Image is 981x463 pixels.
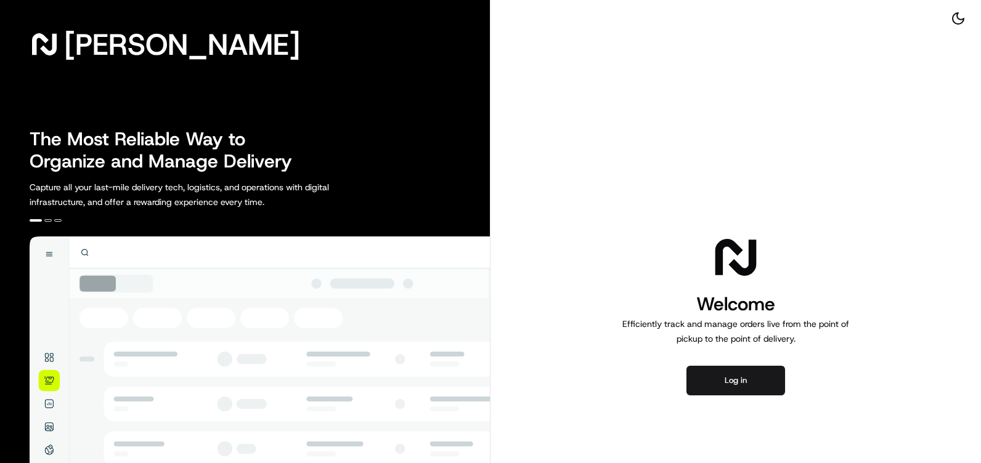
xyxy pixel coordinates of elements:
p: Capture all your last-mile delivery tech, logistics, and operations with digital infrastructure, ... [30,180,385,209]
h2: The Most Reliable Way to Organize and Manage Delivery [30,128,306,172]
p: Efficiently track and manage orders live from the point of pickup to the point of delivery. [617,316,854,346]
h1: Welcome [617,292,854,316]
span: [PERSON_NAME] [64,32,300,57]
button: Log in [686,366,785,395]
